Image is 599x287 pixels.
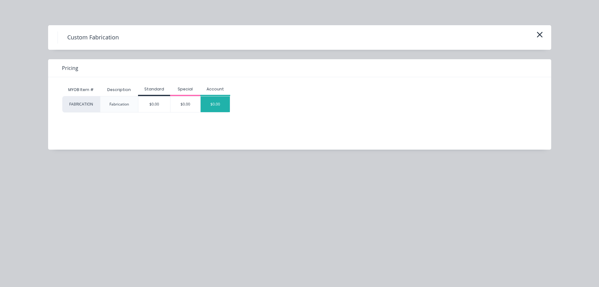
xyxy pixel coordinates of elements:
div: $0.00 [138,96,170,112]
span: Pricing [62,64,78,72]
div: Fabrication [109,101,129,107]
div: Special [170,86,200,92]
div: Description [102,82,136,98]
div: MYOB Item # [62,83,100,96]
div: Account [200,86,230,92]
div: FABRICATION [62,96,100,112]
div: $0.00 [201,96,230,112]
div: Standard [138,86,170,92]
div: $0.00 [170,96,200,112]
h4: Custom Fabrication [58,32,128,43]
